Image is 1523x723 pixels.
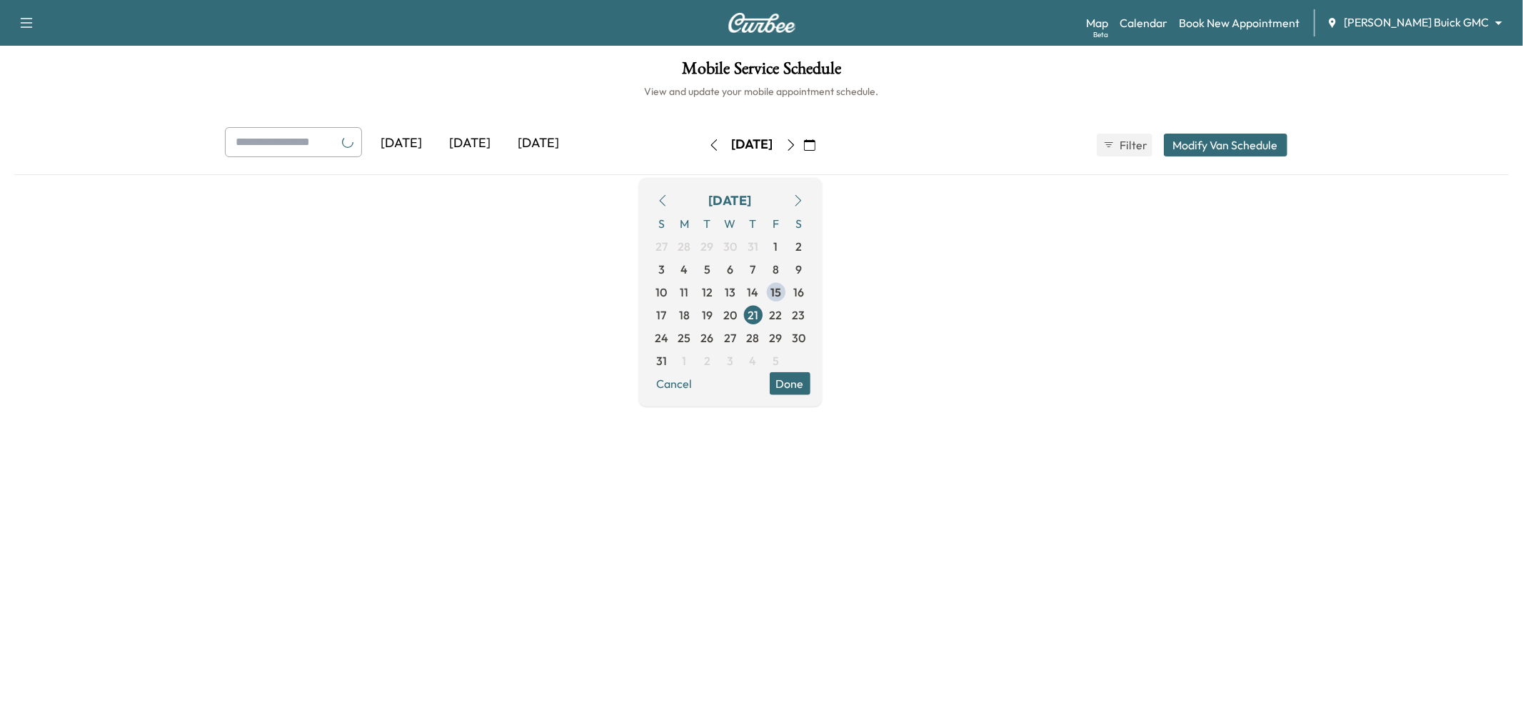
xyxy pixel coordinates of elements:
[683,351,687,369] span: 1
[748,237,758,254] span: 31
[773,351,779,369] span: 5
[678,237,691,254] span: 28
[658,260,665,277] span: 3
[774,237,778,254] span: 1
[727,260,733,277] span: 6
[709,190,752,210] div: [DATE]
[1086,14,1108,31] a: MapBeta
[1164,134,1287,156] button: Modify Van Schedule
[723,306,737,323] span: 20
[724,329,736,346] span: 27
[742,211,765,234] span: T
[719,211,742,234] span: W
[678,329,691,346] span: 25
[14,84,1509,99] h6: View and update your mobile appointment schedule.
[1097,134,1152,156] button: Filter
[14,60,1509,84] h1: Mobile Service Schedule
[650,372,699,394] button: Cancel
[650,211,673,234] span: S
[673,211,696,234] span: M
[795,237,802,254] span: 2
[1093,29,1108,40] div: Beta
[655,329,668,346] span: 24
[505,127,573,160] div: [DATE]
[747,329,760,346] span: 28
[656,283,668,300] span: 10
[704,260,710,277] span: 5
[728,13,796,33] img: Curbee Logo
[657,306,667,323] span: 17
[436,127,505,160] div: [DATE]
[792,329,805,346] span: 30
[1344,14,1489,31] span: [PERSON_NAME] Buick GMC
[702,306,713,323] span: 19
[1120,136,1146,154] span: Filter
[704,351,710,369] span: 2
[679,306,690,323] span: 18
[727,351,733,369] span: 3
[368,127,436,160] div: [DATE]
[773,260,779,277] span: 8
[1179,14,1300,31] a: Book New Appointment
[788,211,810,234] span: S
[656,351,667,369] span: 31
[750,260,756,277] span: 7
[732,136,773,154] div: [DATE]
[680,283,689,300] span: 11
[770,306,783,323] span: 22
[770,329,783,346] span: 29
[702,283,713,300] span: 12
[765,211,788,234] span: F
[701,237,714,254] span: 29
[770,372,810,394] button: Done
[1120,14,1167,31] a: Calendar
[696,211,719,234] span: T
[748,283,759,300] span: 14
[770,283,781,300] span: 15
[723,237,737,254] span: 30
[750,351,757,369] span: 4
[793,283,804,300] span: 16
[655,237,668,254] span: 27
[681,260,688,277] span: 4
[701,329,714,346] span: 26
[793,306,805,323] span: 23
[795,260,802,277] span: 9
[748,306,758,323] span: 21
[725,283,735,300] span: 13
